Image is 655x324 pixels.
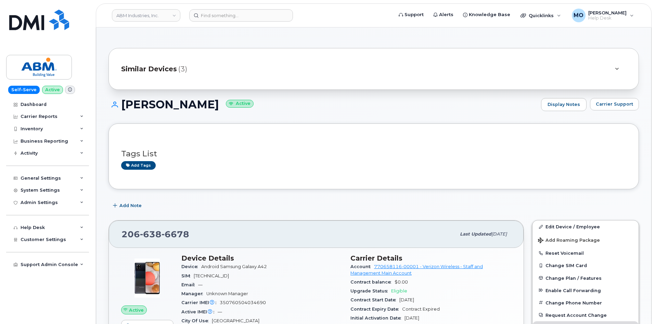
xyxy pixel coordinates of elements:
[181,309,218,314] span: Active IMEI
[532,297,639,309] button: Change Phone Number
[545,288,601,293] span: Enable Call Forwarding
[181,282,198,287] span: Email
[201,264,267,269] span: Android Samsung Galaxy A42
[460,231,491,237] span: Last updated
[218,309,222,314] span: —
[121,64,177,74] span: Similar Devices
[181,291,206,296] span: Manager
[399,297,414,302] span: [DATE]
[108,200,147,212] button: Add Note
[181,318,212,323] span: City Of Use
[194,273,229,278] span: [TECHNICAL_ID]
[121,161,156,170] a: Add tags
[181,254,342,262] h3: Device Details
[121,149,626,158] h3: Tags List
[532,220,639,233] a: Edit Device / Employee
[220,300,266,305] span: 350760504034690
[162,229,189,239] span: 6678
[532,284,639,297] button: Enable Call Forwarding
[404,315,419,321] span: [DATE]
[198,282,203,287] span: —
[532,309,639,321] button: Request Account Change
[127,257,168,299] img: image20231002-3703462-kenq2.jpeg
[140,229,162,239] span: 638
[181,264,201,269] span: Device
[350,288,391,293] span: Upgrade Status
[121,229,189,239] span: 206
[402,307,440,312] span: Contract Expired
[119,202,142,209] span: Add Note
[181,300,220,305] span: Carrier IMEI
[545,275,602,280] span: Change Plan / Features
[541,98,587,111] a: Display Notes
[350,264,483,275] a: 770658116-00001 - Verizon Wireless - Staff and Management Main Account
[129,307,144,313] span: Active
[391,288,407,293] span: Eligible
[491,231,507,237] span: [DATE]
[532,233,639,247] button: Add Roaming Package
[226,100,254,108] small: Active
[350,279,395,285] span: Contract balance
[532,272,639,284] button: Change Plan / Features
[538,238,600,244] span: Add Roaming Package
[212,318,259,323] span: [GEOGRAPHIC_DATA]
[181,273,194,278] span: SIM
[590,98,639,110] button: Carrier Support
[108,98,538,110] h1: [PERSON_NAME]
[596,101,633,107] span: Carrier Support
[350,307,402,312] span: Contract Expiry Date
[350,264,374,269] span: Account
[178,64,187,74] span: (3)
[532,259,639,272] button: Change SIM Card
[395,279,408,285] span: $0.00
[350,315,404,321] span: Initial Activation Date
[350,254,511,262] h3: Carrier Details
[206,291,248,296] span: Unknown Manager
[532,247,639,259] button: Reset Voicemail
[350,297,399,302] span: Contract Start Date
